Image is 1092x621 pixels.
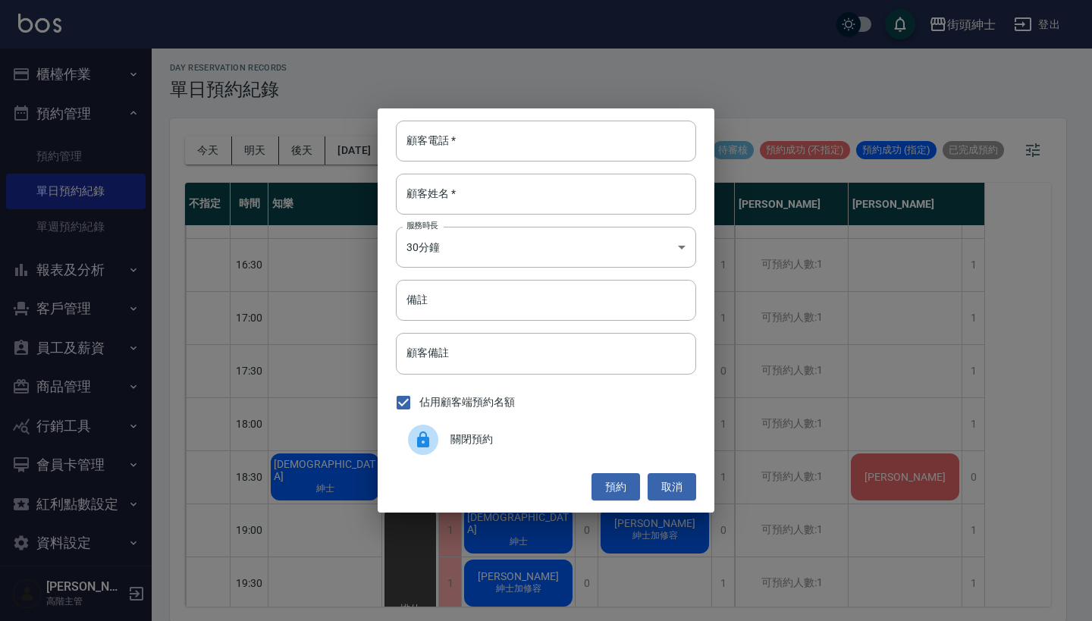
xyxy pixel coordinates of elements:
span: 關閉預約 [450,431,684,447]
div: 關閉預約 [396,419,696,461]
div: 30分鐘 [396,227,696,268]
span: 佔用顧客端預約名額 [419,394,515,410]
button: 取消 [648,473,696,501]
label: 服務時長 [406,220,438,231]
button: 預約 [591,473,640,501]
